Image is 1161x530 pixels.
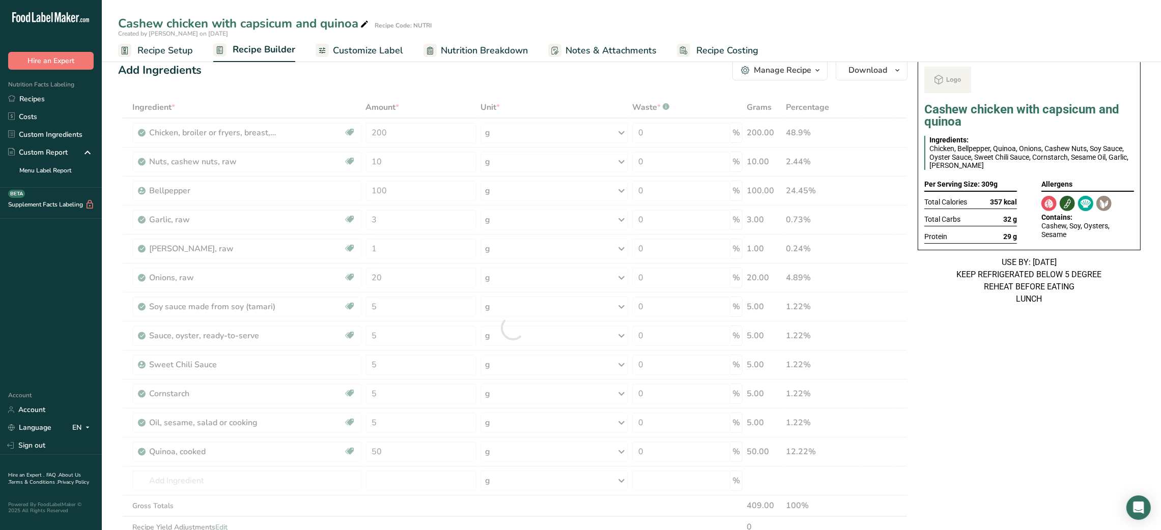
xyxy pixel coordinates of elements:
[1041,196,1057,211] img: Cashew
[924,178,1017,192] div: Per Serving Size: 309g
[1003,215,1017,224] span: 32 g
[8,190,25,198] div: BETA
[375,21,432,30] div: Recipe Code: NUTRI
[316,39,403,62] a: Customize Label
[423,39,528,62] a: Nutrition Breakdown
[8,502,94,514] div: Powered By FoodLabelMaker © 2025 All Rights Reserved
[1060,196,1075,211] img: Soy
[924,215,960,224] span: Total Carbs
[8,52,94,70] button: Hire an Expert
[58,479,89,486] a: Privacy Policy
[8,472,44,479] a: Hire an Expert .
[1078,196,1093,211] img: Oysters
[924,232,947,241] span: Protein
[8,419,51,436] a: Language
[848,64,887,76] span: Download
[924,198,967,207] span: Total Calories
[1041,222,1134,239] div: Cashew, Soy, Oysters, Sesame
[8,472,81,486] a: About Us .
[1003,232,1017,241] span: 29 g
[233,43,295,56] span: Recipe Builder
[754,64,811,76] div: Manage Recipe
[929,136,1130,144] div: Ingredients:
[72,422,94,434] div: EN
[213,38,295,63] a: Recipe Builder
[8,147,68,158] div: Custom Report
[548,39,657,62] a: Notes & Attachments
[732,60,828,80] button: Manage Recipe
[441,44,528,57] span: Nutrition Breakdown
[118,39,193,62] a: Recipe Setup
[46,472,59,479] a: FAQ .
[118,14,371,33] div: Cashew chicken with capsicum and quinoa
[565,44,657,57] span: Notes & Attachments
[1096,196,1112,211] img: Sesame
[924,103,1134,128] h1: Cashew chicken with capsicum and quinoa
[929,144,1128,170] span: Chicken, Bellpepper, Quinoa, Onions, Cashew Nuts, Soy Sauce, Oyster Sauce, Sweet Chili Sauce, Cor...
[1041,213,1072,221] span: Contains:
[118,30,228,38] span: Created by [PERSON_NAME] on [DATE]
[696,44,758,57] span: Recipe Costing
[677,39,758,62] a: Recipe Costing
[137,44,193,57] span: Recipe Setup
[836,60,908,80] button: Download
[118,62,202,79] div: Add Ingredients
[1041,178,1134,192] div: Allergens
[918,256,1141,305] div: USE BY: [DATE] KEEP REFRIGERATED BELOW 5 DEGREE REHEAT BEFORE EATING LUNCH
[333,44,403,57] span: Customize Label
[9,479,58,486] a: Terms & Conditions .
[1126,495,1151,520] div: Open Intercom Messenger
[990,198,1017,207] span: 357 kcal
